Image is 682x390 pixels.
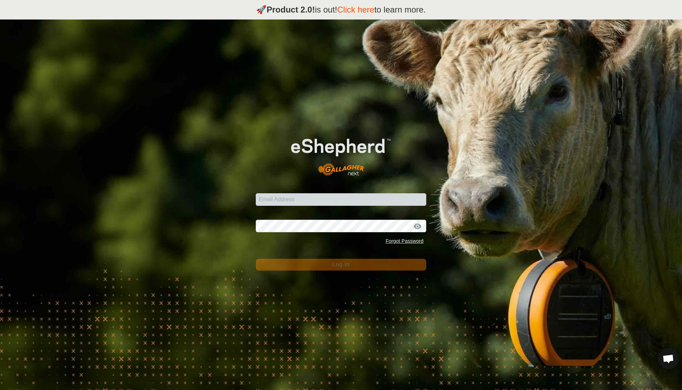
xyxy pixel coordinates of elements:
img: E-shepherd Logo [273,124,409,182]
a: Click here [337,5,374,14]
a: Forgot Password [386,238,423,244]
strong: Product 2.0! [267,5,315,14]
p: 🚀 is out! to learn more. [256,3,426,16]
div: Open chat [658,348,679,369]
button: Log In [256,259,426,271]
span: Log In [332,262,349,267]
input: Email Address [256,193,426,206]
